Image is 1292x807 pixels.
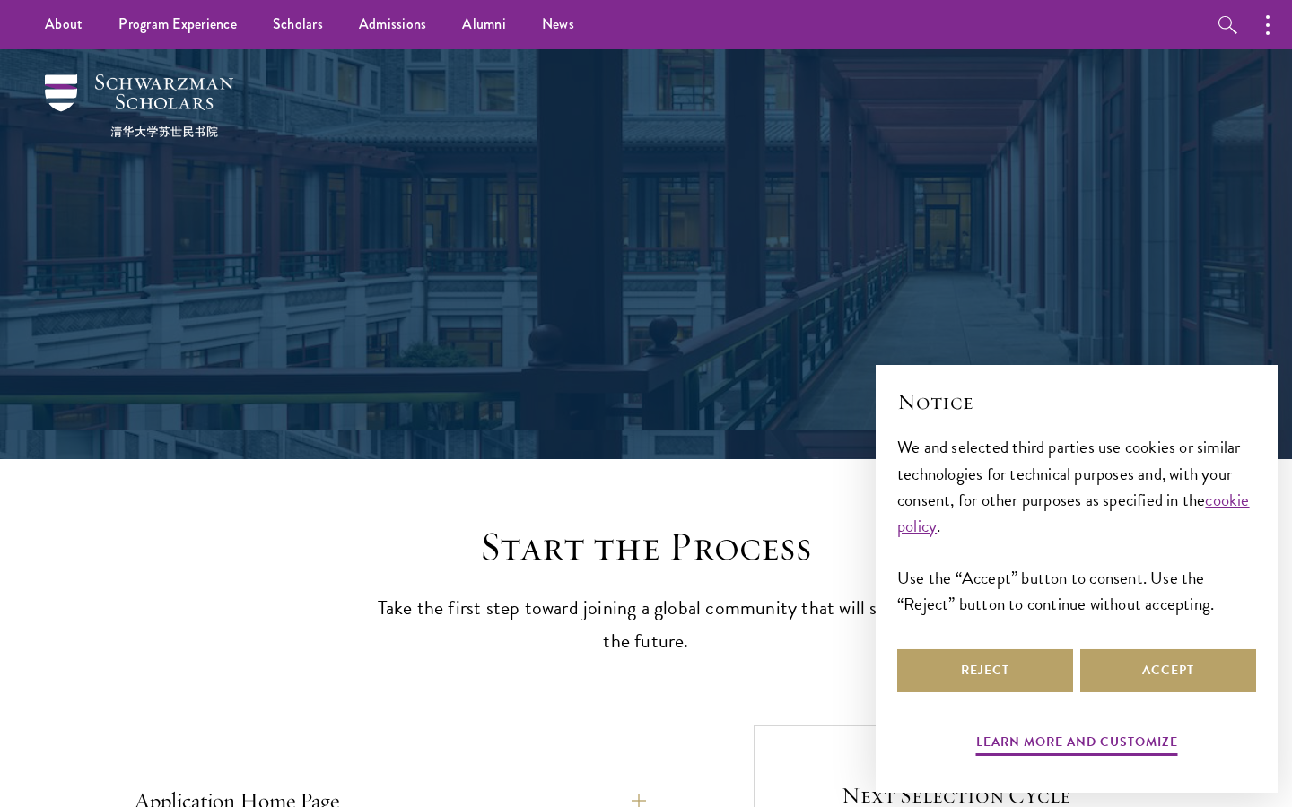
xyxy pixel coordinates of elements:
[897,487,1250,539] a: cookie policy
[368,592,924,658] p: Take the first step toward joining a global community that will shape the future.
[368,522,924,572] h2: Start the Process
[897,434,1256,616] div: We and selected third parties use cookies or similar technologies for technical purposes and, wit...
[1080,649,1256,692] button: Accept
[976,731,1178,759] button: Learn more and customize
[897,386,1256,417] h2: Notice
[897,649,1073,692] button: Reject
[45,74,233,137] img: Schwarzman Scholars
